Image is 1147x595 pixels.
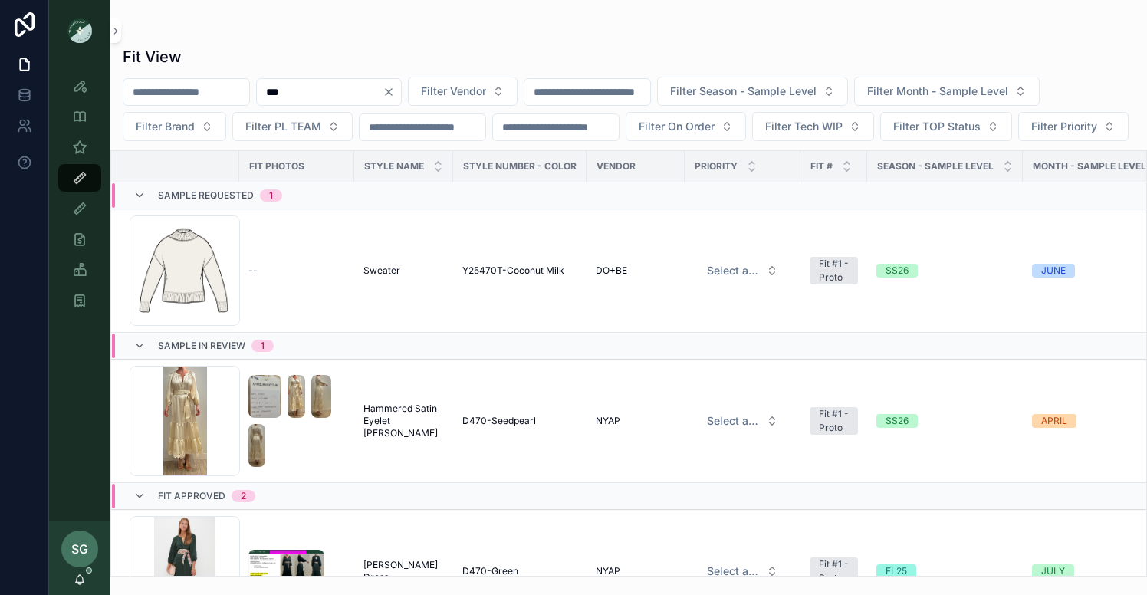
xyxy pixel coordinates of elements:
span: Fit Photos [249,160,304,173]
button: Select Button [232,112,353,141]
div: 1 [269,189,273,202]
span: NYAP [596,565,620,577]
span: PRIORITY [695,160,738,173]
img: Screenshot-2025-08-26-at-4.39.02-PM.png [311,375,332,418]
span: Filter On Order [639,119,715,134]
button: Select Button [626,112,746,141]
div: APRIL [1041,414,1067,428]
span: Filter Vendor [421,84,486,99]
button: Select Button [752,112,874,141]
span: Vendor [597,160,636,173]
a: Fit #1 - Proto [810,557,858,585]
a: Hammered Satin Eyelet [PERSON_NAME] [363,403,444,439]
span: Select a HP FIT LEVEL [707,564,760,579]
a: Fit #1 - Proto [810,257,858,284]
a: Select Button [694,256,791,285]
span: Style Number - Color [463,160,577,173]
a: Fit #1 - Proto [810,407,858,435]
a: SS26 [876,264,1014,278]
div: 2 [241,490,246,502]
span: Filter Season - Sample Level [670,84,817,99]
span: Filter Month - Sample Level [867,84,1008,99]
div: JULY [1041,564,1065,578]
a: SS26 [876,414,1014,428]
img: Screenshot-2025-08-26-at-4.39.04-PM.png [248,424,265,467]
div: SS26 [886,264,909,278]
div: 1 [261,340,265,352]
span: -- [248,265,258,277]
button: Select Button [657,77,848,106]
a: D470-Green [462,565,577,577]
button: Select Button [408,77,518,106]
button: Select Button [695,257,790,284]
a: NYAP [596,565,675,577]
span: Select a HP FIT LEVEL [707,413,760,429]
a: Select Button [694,406,791,436]
span: Y25470T-Coconut Milk [462,265,564,277]
div: Fit #1 - Proto [819,407,849,435]
span: NYAP [596,415,620,427]
button: Select Button [695,557,790,585]
span: D470-Seedpearl [462,415,536,427]
h1: Fit View [123,46,182,67]
a: NYAP [596,415,675,427]
span: Select a HP FIT LEVEL [707,263,760,278]
a: Screenshot-2025-03-17-at-3.00.57-PM.png [248,550,345,593]
button: Clear [383,86,401,98]
a: Select Button [694,557,791,586]
span: Fit # [810,160,833,173]
span: MONTH - SAMPLE LEVEL [1033,160,1146,173]
a: [PERSON_NAME] Dress [363,559,444,583]
span: Sample Requested [158,189,254,202]
div: Fit #1 - Proto [819,557,849,585]
span: Filter PL TEAM [245,119,321,134]
a: Screenshot-2025-08-26-at-4.38.56-PM.pngScreenshot-2025-08-26-at-4.38.59-PM.pngScreenshot-2025-08-... [248,375,345,467]
span: D470-Green [462,565,518,577]
img: App logo [67,18,92,43]
button: Select Button [854,77,1040,106]
a: D470-Seedpearl [462,415,577,427]
button: Select Button [695,407,790,435]
div: scrollable content [49,61,110,334]
a: Y25470T-Coconut Milk [462,265,577,277]
a: DO+BE [596,265,675,277]
div: JUNE [1041,264,1066,278]
a: -- [248,265,345,277]
img: Screenshot-2025-03-17-at-3.00.57-PM.png [248,550,324,593]
span: Sample In Review [158,340,245,352]
span: Filter Priority [1031,119,1097,134]
div: FL25 [886,564,907,578]
img: Screenshot-2025-08-26-at-4.38.59-PM.png [288,375,304,418]
span: SG [71,540,88,558]
span: Filter Brand [136,119,195,134]
span: Season - Sample Level [877,160,994,173]
div: SS26 [886,414,909,428]
span: Sweater [363,265,400,277]
div: Fit #1 - Proto [819,257,849,284]
span: Fit Approved [158,490,225,502]
span: DO+BE [596,265,627,277]
a: FL25 [876,564,1014,578]
span: STYLE NAME [364,160,424,173]
button: Select Button [880,112,1012,141]
span: Filter Tech WIP [765,119,843,134]
button: Select Button [123,112,226,141]
button: Select Button [1018,112,1129,141]
span: Filter TOP Status [893,119,981,134]
img: Screenshot-2025-08-26-at-4.38.56-PM.png [248,375,281,418]
a: Sweater [363,265,444,277]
